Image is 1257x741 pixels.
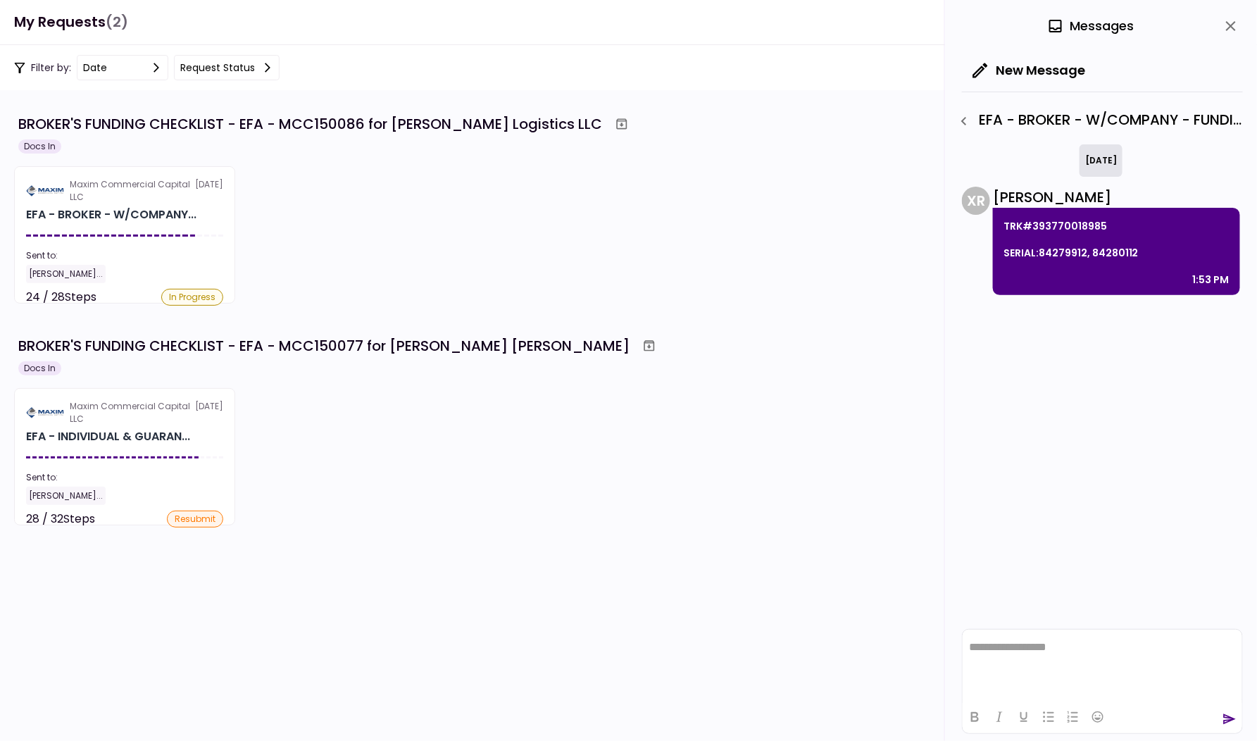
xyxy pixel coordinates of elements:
[70,178,195,204] div: Maxim Commercial Capital LLC
[26,206,196,223] div: EFA - BROKER - W/COMPANY - FUNDING CHECKLIST
[1222,712,1237,726] button: send
[952,109,1243,133] div: EFA - BROKER - W/COMPANY - FUNDING CHECKLIST - GPS Units Ordered
[161,289,223,306] div: In Progress
[167,511,223,528] div: resubmit
[70,400,195,425] div: Maxim Commercial Capital LLC
[26,471,223,484] div: Sent to:
[1003,244,1230,261] p: SERIAL:84279912, 84280112
[26,487,106,505] div: [PERSON_NAME]...
[1193,271,1230,288] div: 1:53 PM
[1003,218,1230,235] p: TRK#393770018985
[83,60,107,75] div: date
[987,707,1011,727] button: Italic
[26,400,223,425] div: [DATE]
[26,511,95,528] div: 28 / 32 Steps
[26,185,64,197] img: Partner logo
[18,361,61,375] div: Docs In
[14,55,280,80] div: Filter by:
[962,187,990,215] div: X R
[1086,707,1110,727] button: Emojis
[1047,15,1134,37] div: Messages
[26,249,223,262] div: Sent to:
[1061,707,1085,727] button: Numbered list
[26,289,96,306] div: 24 / 28 Steps
[637,333,662,359] button: Archive workflow
[174,55,280,80] button: Request status
[18,335,630,356] div: BROKER'S FUNDING CHECKLIST - EFA - MCC150077 for [PERSON_NAME] [PERSON_NAME]
[18,139,61,154] div: Docs In
[963,630,1242,700] iframe: Rich Text Area
[1219,14,1243,38] button: close
[26,178,223,204] div: [DATE]
[963,707,987,727] button: Bold
[106,8,128,37] span: (2)
[26,265,106,283] div: [PERSON_NAME]...
[993,187,1240,208] div: [PERSON_NAME]
[14,8,128,37] h1: My Requests
[1080,144,1122,177] div: [DATE]
[1012,707,1036,727] button: Underline
[26,406,64,419] img: Partner logo
[26,428,190,445] div: EFA - INDIVIDUAL & GUARANTOR - BROKER - FUNDING CHECKLIST
[962,52,1096,89] button: New Message
[1037,707,1061,727] button: Bullet list
[77,55,168,80] button: date
[609,111,634,137] button: Archive workflow
[18,113,602,135] div: BROKER'S FUNDING CHECKLIST - EFA - MCC150086 for [PERSON_NAME] Logistics LLC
